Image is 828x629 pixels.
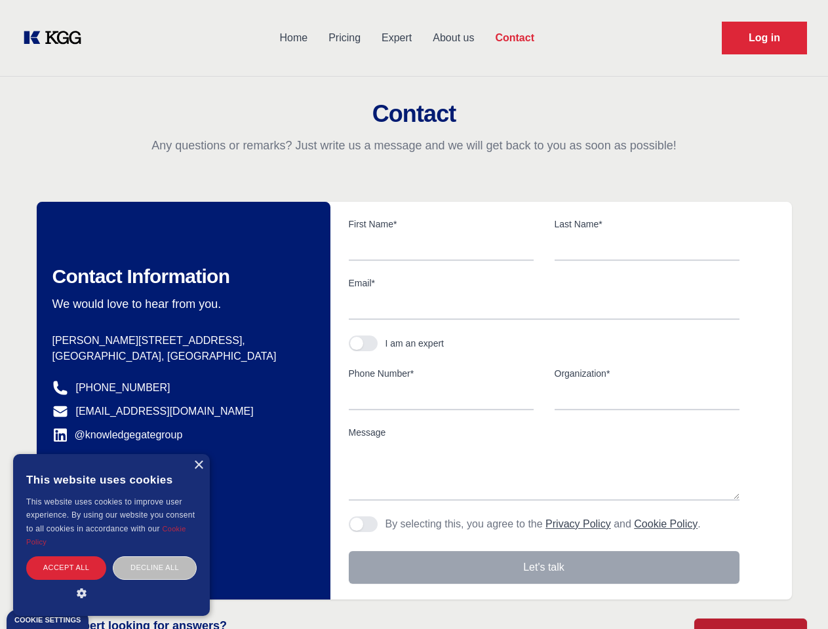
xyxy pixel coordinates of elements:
[722,22,807,54] a: Request Demo
[269,21,318,55] a: Home
[76,404,254,419] a: [EMAIL_ADDRESS][DOMAIN_NAME]
[385,516,701,532] p: By selecting this, you agree to the and .
[26,525,186,546] a: Cookie Policy
[422,21,484,55] a: About us
[16,138,812,153] p: Any questions or remarks? Just write us a message and we will get back to you as soon as possible!
[16,101,812,127] h2: Contact
[371,21,422,55] a: Expert
[26,556,106,579] div: Accept all
[193,461,203,470] div: Close
[52,265,309,288] h2: Contact Information
[52,296,309,312] p: We would love to hear from you.
[76,380,170,396] a: [PHONE_NUMBER]
[555,218,739,231] label: Last Name*
[555,367,739,380] label: Organization*
[349,551,739,584] button: Let's talk
[349,426,739,439] label: Message
[21,28,92,48] a: KOL Knowledge Platform: Talk to Key External Experts (KEE)
[14,617,81,624] div: Cookie settings
[52,349,309,364] p: [GEOGRAPHIC_DATA], [GEOGRAPHIC_DATA]
[349,276,739,290] label: Email*
[349,367,534,380] label: Phone Number*
[26,497,195,533] span: This website uses cookies to improve user experience. By using our website you consent to all coo...
[52,333,309,349] p: [PERSON_NAME][STREET_ADDRESS],
[762,566,828,629] iframe: Chat Widget
[484,21,545,55] a: Contact
[385,337,444,350] div: I am an expert
[318,21,371,55] a: Pricing
[545,518,611,529] a: Privacy Policy
[349,218,534,231] label: First Name*
[26,464,197,495] div: This website uses cookies
[113,556,197,579] div: Decline all
[634,518,698,529] a: Cookie Policy
[52,427,183,443] a: @knowledgegategroup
